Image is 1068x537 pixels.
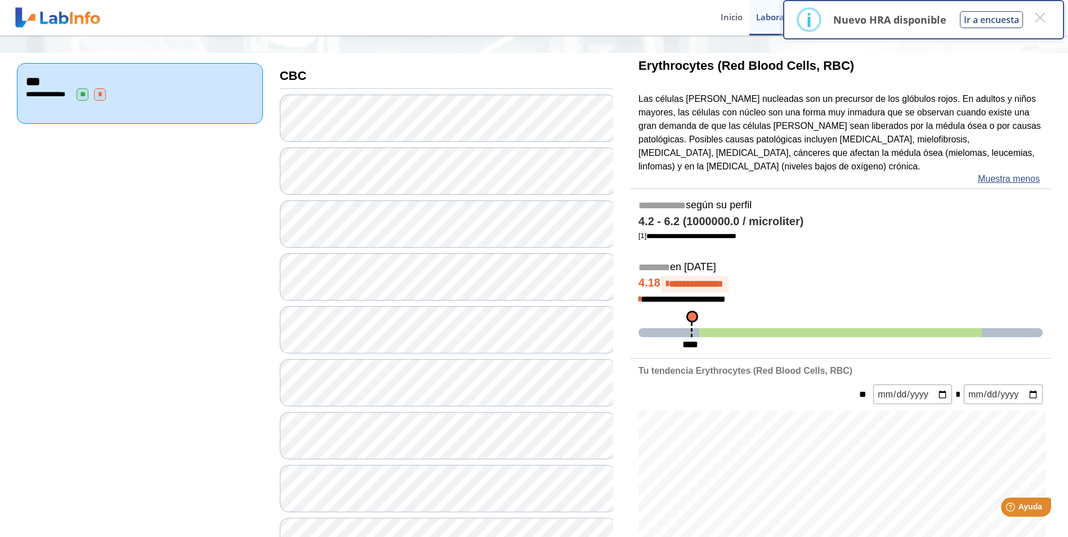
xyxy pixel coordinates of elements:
b: CBC [280,69,307,83]
b: Tu tendencia Erythrocytes (Red Blood Cells, RBC) [638,366,852,375]
p: Las células [PERSON_NAME] nucleadas son un precursor de los glóbulos rojos. En adultos y niños ma... [638,92,1043,173]
button: Ir a encuesta [960,11,1023,28]
h4: 4.18 [638,276,1043,293]
a: [1] [638,231,736,240]
p: Nuevo HRA disponible [833,13,946,26]
input: mm/dd/yyyy [964,384,1043,404]
div: i [806,10,812,30]
a: Muestra menos [978,172,1040,186]
iframe: Help widget launcher [968,493,1056,525]
h4: 4.2 - 6.2 (1000000.0 / microliter) [638,215,1043,229]
input: mm/dd/yyyy [873,384,952,404]
button: Close this dialog [1030,7,1050,28]
h5: según su perfil [638,199,1043,212]
h5: en [DATE] [638,261,1043,274]
b: Erythrocytes (Red Blood Cells, RBC) [638,59,854,73]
